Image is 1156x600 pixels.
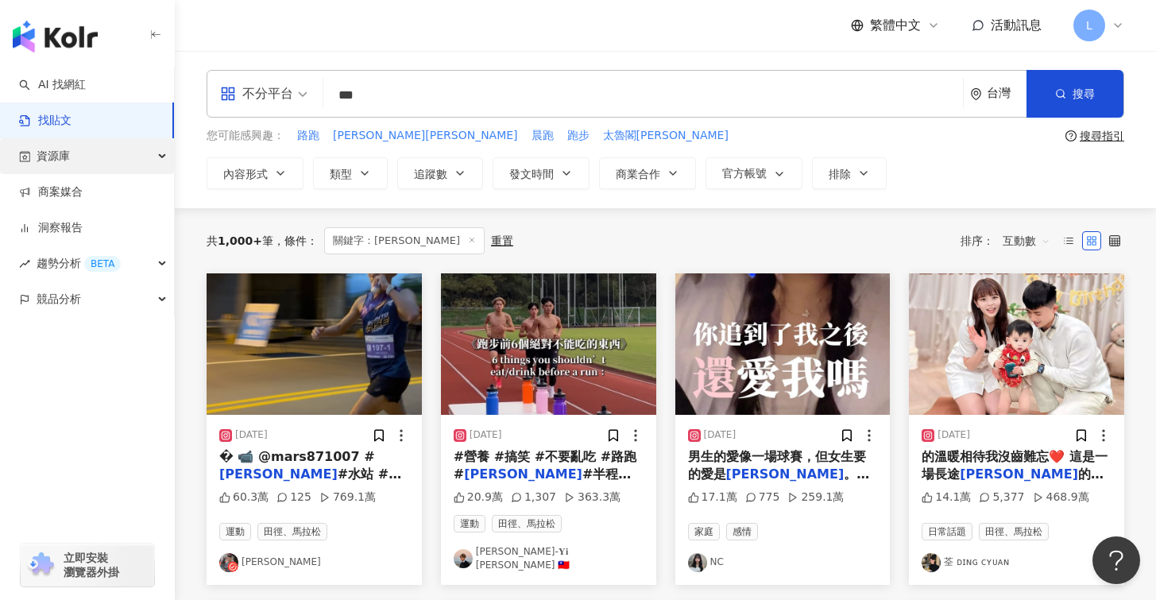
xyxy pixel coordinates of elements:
span: 跑步 [567,128,590,144]
button: 晨跑 [531,127,555,145]
div: 769.1萬 [319,490,376,505]
span: 繁體中文 [870,17,921,34]
img: post-image [909,273,1124,415]
img: post-image [441,273,656,415]
span: L [1086,17,1092,34]
img: KOL Avatar [688,553,707,572]
img: chrome extension [25,552,56,578]
button: 內容形式 [207,157,303,189]
div: 468.9萬 [1033,490,1089,505]
div: 259.1萬 [787,490,844,505]
span: appstore [220,86,236,102]
span: 活動訊息 [991,17,1042,33]
a: searchAI 找網紅 [19,77,86,93]
span: 條件 ： [273,234,318,247]
div: [DATE] [938,428,970,442]
img: KOL Avatar [219,553,238,572]
span: 運動 [454,515,485,532]
img: KOL Avatar [454,549,473,568]
span: 田徑、馬拉松 [257,523,327,540]
a: chrome extension立即安裝 瀏覽器外掛 [21,544,154,586]
a: 找貼文 [19,113,72,129]
div: [DATE] [704,428,737,442]
button: 發文時間 [493,157,590,189]
span: 田徑、馬拉松 [979,523,1049,540]
span: 日常話題 [922,523,972,540]
mark: [PERSON_NAME] [726,466,845,482]
span: 趨勢分析 [37,246,121,281]
a: 洞察報告 [19,220,83,236]
span: 男生的愛像一場球賽，但女生要的愛是 [688,449,866,482]
button: 太魯閣[PERSON_NAME] [602,127,729,145]
a: KOL Avatar[PERSON_NAME]-𝐘𝐢 [PERSON_NAME] 🇹🇼 [454,545,644,572]
div: 17.1萬 [688,490,737,505]
span: 搜尋 [1073,87,1095,100]
div: 14.1萬 [922,490,971,505]
div: [DATE] [470,428,502,442]
span: 追蹤數 [414,168,447,180]
span: 運動 [219,523,251,540]
span: question-circle [1065,130,1077,141]
span: environment [970,88,982,100]
button: 排除 [812,157,887,189]
span: #半程 [582,466,631,482]
span: 官方帳號 [722,167,767,180]
a: 商案媒合 [19,184,83,200]
img: post-image [207,273,422,415]
div: 363.3萬 [564,490,621,505]
button: 搜尋 [1026,70,1123,118]
mark: [PERSON_NAME] [464,466,582,482]
img: KOL Avatar [922,553,941,572]
button: 商業合作 [599,157,696,189]
span: 感情 [726,523,758,540]
span: 內容形式 [223,168,268,180]
img: post-image [675,273,891,415]
div: 775 [745,490,780,505]
img: logo [13,21,98,52]
span: 家庭 [688,523,720,540]
a: KOL Avatar[PERSON_NAME] [219,553,409,572]
span: 太魯閣[PERSON_NAME] [603,128,729,144]
div: 共 筆 [207,234,273,247]
div: 1,307 [511,490,556,505]
iframe: Help Scout Beacon - Open [1092,536,1140,584]
span: 田徑、馬拉松 [492,515,562,532]
div: 5,377 [979,490,1024,505]
span: 1,000+ [218,234,262,247]
span: 類型 [330,168,352,180]
div: 20.9萬 [454,490,503,505]
span: 競品分析 [37,281,81,317]
div: 排序： [961,228,1059,254]
span: 您可能感興趣： [207,128,284,144]
div: 60.3萬 [219,490,269,505]
div: 不分平台 [220,81,293,106]
span: 資源庫 [37,138,70,174]
span: 立即安裝 瀏覽器外掛 [64,551,119,579]
span: rise [19,258,30,269]
button: 路跑 [296,127,320,145]
div: 搜尋指引 [1080,130,1124,142]
span: 發文時間 [509,168,554,180]
span: 路跑 [297,128,319,144]
div: 重置 [491,234,513,247]
span: 關鍵字：[PERSON_NAME] [324,227,485,254]
span: � 📹 @mars871007 # [219,449,375,464]
mark: [PERSON_NAME] [960,466,1078,482]
button: 跑步 [566,127,590,145]
span: 排除 [829,168,851,180]
span: 的溫暖相待我沒齒難忘❤️ 這是一場長途 [922,449,1108,482]
span: 晨跑 [532,128,554,144]
button: 類型 [313,157,388,189]
span: 商業合作 [616,168,660,180]
mark: [PERSON_NAME] [219,466,338,482]
a: KOL Avatar荃 ᴅɪɴɢ ᴄʏᴜᴀɴ [922,553,1112,572]
button: [PERSON_NAME][PERSON_NAME] [332,127,519,145]
span: 互動數 [1003,228,1050,254]
span: [PERSON_NAME][PERSON_NAME] [333,128,518,144]
a: KOL AvatarNC [688,553,878,572]
div: BETA [84,256,121,272]
div: 台灣 [987,87,1026,100]
div: 125 [276,490,311,505]
button: 官方帳號 [706,157,802,189]
button: 追蹤數 [397,157,483,189]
